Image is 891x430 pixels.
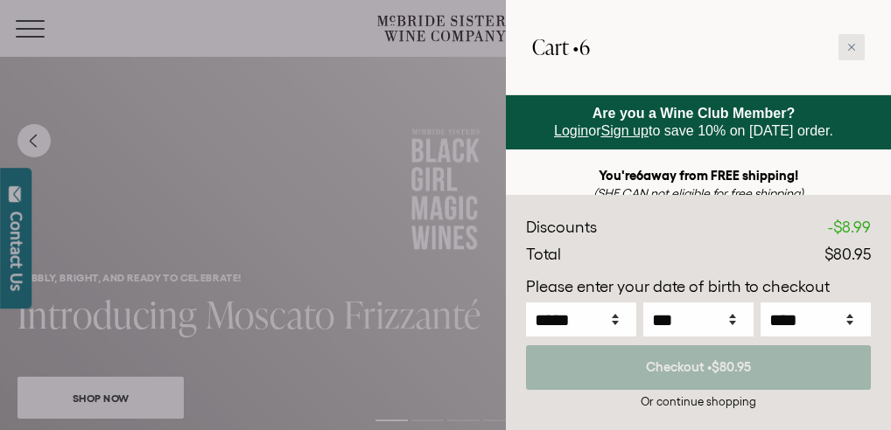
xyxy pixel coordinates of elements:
a: Login [554,123,588,138]
strong: Are you a Wine Club Member? [593,106,796,121]
h2: Cart • [532,26,590,68]
span: $80.95 [824,246,871,263]
span: $8.99 [833,218,871,236]
div: Or continue shopping [526,393,871,410]
span: 6 [636,168,643,183]
div: Discounts [526,216,597,239]
em: (SHE CAN not eligible for free shipping) [593,186,804,200]
span: or to save 10% on [DATE] order. [554,106,833,138]
div: Total [526,243,561,267]
p: Please enter your date of birth to checkout [526,275,871,299]
div: - [828,216,871,239]
strong: You're away from FREE shipping! [599,168,799,183]
span: 6 [579,32,590,61]
a: Sign up [601,123,649,138]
